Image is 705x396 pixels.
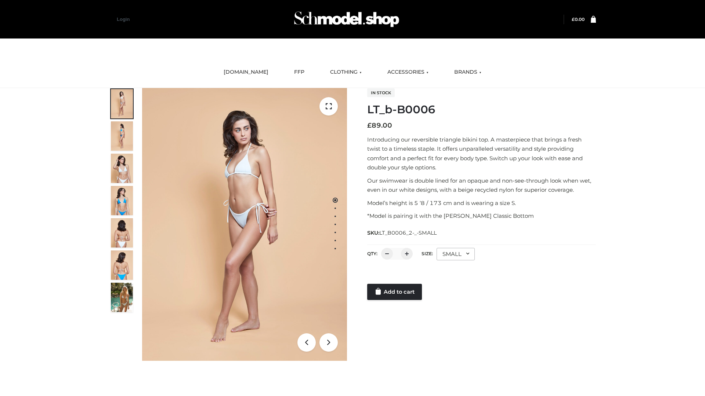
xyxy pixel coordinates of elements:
[111,154,133,183] img: ArielClassicBikiniTop_CloudNine_AzureSky_OW114ECO_3-scaled.jpg
[367,176,596,195] p: Our swimwear is double lined for an opaque and non-see-through look when wet, even in our white d...
[367,121,372,129] span: £
[367,198,596,208] p: Model’s height is 5 ‘8 / 173 cm and is wearing a size S.
[367,121,392,129] bdi: 89.00
[367,135,596,172] p: Introducing our reversible triangle bikini top. A masterpiece that brings a fresh twist to a time...
[367,88,395,97] span: In stock
[292,5,402,34] img: Schmodel Admin 964
[449,64,487,80] a: BRANDS
[111,283,133,312] img: Arieltop_CloudNine_AzureSky2.jpg
[572,16,585,22] bdi: 0.00
[437,248,475,260] div: SMALL
[111,186,133,215] img: ArielClassicBikiniTop_CloudNine_AzureSky_OW114ECO_4-scaled.jpg
[572,16,575,22] span: £
[367,251,377,256] label: QTY:
[367,284,422,300] a: Add to cart
[379,230,437,236] span: LT_B0006_2-_-SMALL
[422,251,433,256] label: Size:
[111,218,133,247] img: ArielClassicBikiniTop_CloudNine_AzureSky_OW114ECO_7-scaled.jpg
[325,64,367,80] a: CLOTHING
[289,64,310,80] a: FFP
[367,103,596,116] h1: LT_b-B0006
[142,88,347,361] img: ArielClassicBikiniTop_CloudNine_AzureSky_OW114ECO_1
[111,250,133,280] img: ArielClassicBikiniTop_CloudNine_AzureSky_OW114ECO_8-scaled.jpg
[117,16,130,22] a: Login
[382,64,434,80] a: ACCESSORIES
[218,64,274,80] a: [DOMAIN_NAME]
[111,89,133,118] img: ArielClassicBikiniTop_CloudNine_AzureSky_OW114ECO_1-scaled.jpg
[111,121,133,151] img: ArielClassicBikiniTop_CloudNine_AzureSky_OW114ECO_2-scaled.jpg
[367,228,437,237] span: SKU:
[367,211,596,221] p: *Model is pairing it with the [PERSON_NAME] Classic Bottom
[572,16,585,22] a: £0.00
